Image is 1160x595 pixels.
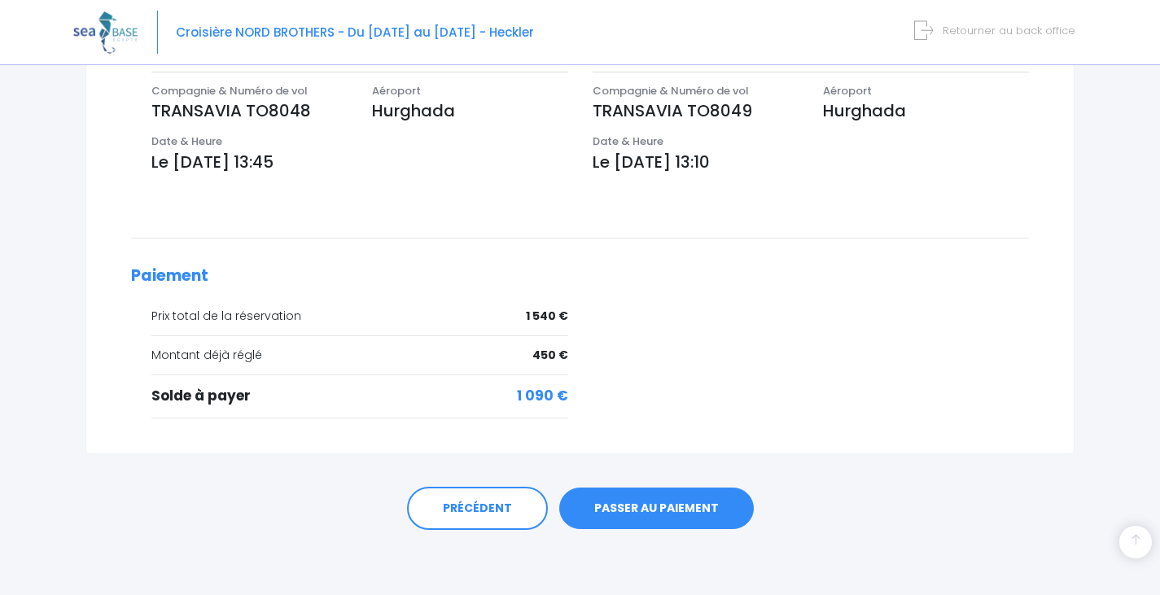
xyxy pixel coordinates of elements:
span: Croisière NORD BROTHERS - Du [DATE] au [DATE] - Heckler [176,24,534,41]
p: TRANSAVIA TO8049 [593,98,799,123]
p: Hurghada [823,98,1029,123]
a: PRÉCÉDENT [407,487,548,531]
span: Aéroport [823,83,872,98]
div: Solde à payer [151,386,568,407]
a: Retourner au back office [921,23,1075,38]
span: 450 € [532,347,568,364]
div: Montant déjà réglé [151,347,568,364]
div: Prix total de la réservation [151,308,568,325]
p: Le [DATE] 13:10 [593,150,1030,174]
a: PASSER AU PAIEMENT [559,488,754,530]
span: Aéroport [372,83,421,98]
p: TRANSAVIA TO8048 [151,98,348,123]
span: Compagnie & Numéro de vol [593,83,749,98]
span: Retourner au back office [943,23,1075,38]
p: Hurghada [372,98,568,123]
span: Compagnie & Numéro de vol [151,83,308,98]
p: Le [DATE] 13:45 [151,150,568,174]
h2: Paiement [131,267,1029,286]
span: Date & Heure [151,133,222,149]
span: Date & Heure [593,133,663,149]
span: 1 090 € [517,386,568,407]
span: 1 540 € [526,308,568,325]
